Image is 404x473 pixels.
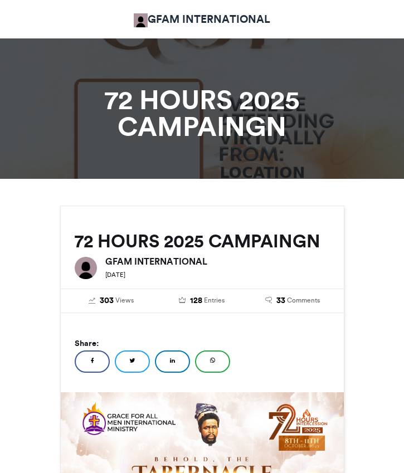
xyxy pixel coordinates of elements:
[75,295,149,307] a: 303 Views
[190,295,202,307] span: 128
[276,295,285,307] span: 33
[134,11,270,27] a: GFAM INTERNATIONAL
[75,336,330,350] h5: Share:
[256,295,330,307] a: 33 Comments
[165,295,239,307] a: 128 Entries
[105,271,125,279] small: [DATE]
[287,295,320,305] span: Comments
[204,295,225,305] span: Entries
[105,257,330,266] h6: GFAM INTERNATIONAL
[75,231,330,251] h2: 72 HOURS 2025 CAMPAINGN
[134,13,148,27] img: GFAM INTERNATIONAL
[60,86,344,140] h1: 72 HOURS 2025 CAMPAINGN
[100,295,114,307] span: 303
[75,257,97,279] img: GFAM INTERNATIONAL
[115,295,134,305] span: Views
